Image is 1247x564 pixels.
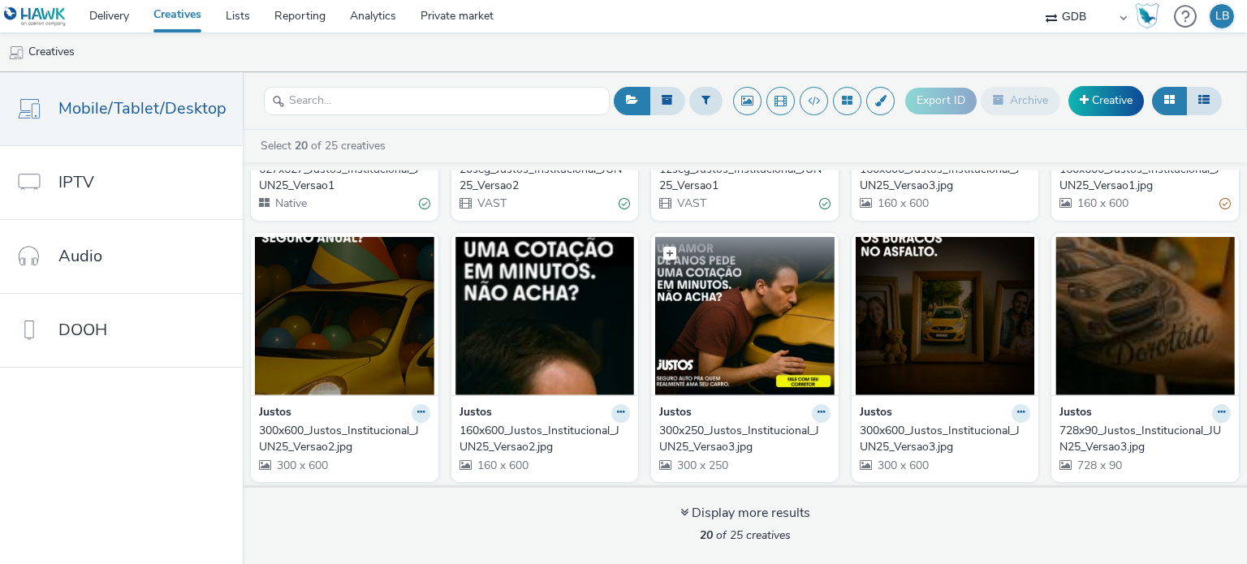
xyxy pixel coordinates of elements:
img: 300x250_Justos_Institucional_JUN25_Versao3.jpg visual [655,237,835,395]
div: 160x600_Justos_Institucional_JUN25_Versao3.jpg [860,161,1025,195]
a: 160x600_Justos_Institucional_JUN25_Versao2.jpg [460,423,631,456]
div: Valid [619,196,630,213]
div: 728x90_Justos_Institucional_JUN25_Versao3.jpg [1059,423,1224,456]
strong: Justos [259,404,291,423]
strong: 20 [700,527,713,543]
div: Partially valid [1219,196,1231,213]
a: 728x90_Justos_Institucional_JUN25_Versao3.jpg [1059,423,1231,456]
a: 300x600_Justos_Institucional_JUN25_Versao3.jpg [860,423,1031,456]
div: Valid [419,196,430,213]
a: 627x627_Justos_Institucional_JUN25_Versao1 [259,161,430,195]
span: of 25 creatives [700,527,791,543]
a: Select of 25 creatives [259,138,392,153]
span: DOOH [58,318,107,342]
span: VAST [476,196,507,211]
img: mobile [8,45,24,61]
span: 160 x 600 [876,196,929,211]
span: 300 x 600 [275,458,328,473]
span: 300 x 250 [675,458,728,473]
div: 627x627_Justos_Institucional_JUN25_Versao1 [259,161,424,195]
a: Creative [1068,86,1144,115]
strong: Justos [1059,404,1092,423]
div: 160x600_Justos_Institucional_JUN25_Versao1.jpg [1059,161,1224,195]
img: Hawk Academy [1135,3,1159,29]
span: 160 x 600 [476,458,529,473]
span: 300 x 600 [876,458,929,473]
div: 300x600_Justos_Institucional_JUN25_Versao3.jpg [860,423,1025,456]
div: 12seg_Justos_Institucional_JUN25_Versao1 [659,161,824,195]
a: 160x600_Justos_Institucional_JUN25_Versao3.jpg [860,161,1031,195]
span: IPTV [58,170,94,194]
span: Native [274,196,307,211]
div: LB [1215,4,1229,28]
a: 20seg_Justos_Institucional_JUN25_Versao2 [460,161,631,195]
button: Grid [1152,87,1187,114]
div: Display more results [680,504,810,523]
button: Archive [981,87,1060,114]
a: 160x600_Justos_Institucional_JUN25_Versao1.jpg [1059,161,1231,195]
img: 728x90_Justos_Institucional_JUN25_Versao3.jpg visual [1055,237,1235,395]
span: VAST [675,196,706,211]
span: 160 x 600 [1076,196,1128,211]
a: Hawk Academy [1135,3,1166,29]
strong: Justos [460,404,492,423]
a: 12seg_Justos_Institucional_JUN25_Versao1 [659,161,831,195]
span: 728 x 90 [1076,458,1122,473]
img: undefined Logo [4,6,67,27]
img: 300x600_Justos_Institucional_JUN25_Versao2.jpg visual [255,237,434,395]
button: Export ID [905,88,977,114]
div: 20seg_Justos_Institucional_JUN25_Versao2 [460,161,624,195]
div: Valid [819,196,831,213]
div: 300x600_Justos_Institucional_JUN25_Versao2.jpg [259,423,424,456]
img: 300x600_Justos_Institucional_JUN25_Versao3.jpg visual [856,237,1035,395]
img: 160x600_Justos_Institucional_JUN25_Versao2.jpg visual [455,237,635,395]
a: 300x600_Justos_Institucional_JUN25_Versao2.jpg [259,423,430,456]
strong: Justos [659,404,692,423]
a: 300x250_Justos_Institucional_JUN25_Versao3.jpg [659,423,831,456]
span: Audio [58,244,102,268]
button: Table [1186,87,1222,114]
input: Search... [264,87,610,115]
div: 160x600_Justos_Institucional_JUN25_Versao2.jpg [460,423,624,456]
strong: 20 [295,138,308,153]
strong: Justos [860,404,892,423]
span: Mobile/Tablet/Desktop [58,97,227,120]
div: 300x250_Justos_Institucional_JUN25_Versao3.jpg [659,423,824,456]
